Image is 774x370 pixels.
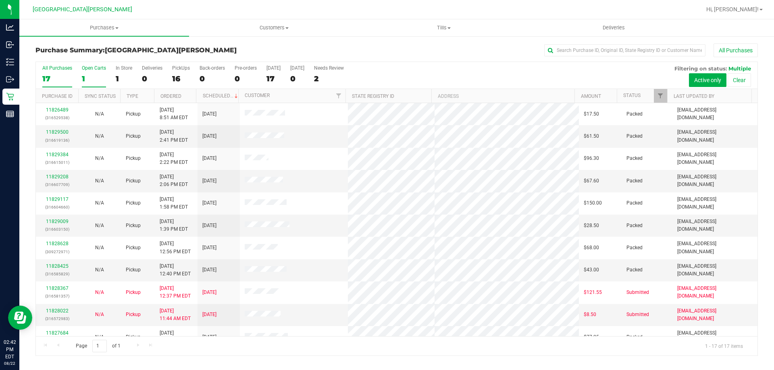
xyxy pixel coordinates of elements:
a: Filter [332,89,345,103]
div: PickUps [172,65,190,71]
button: N/A [95,177,104,185]
inline-svg: Analytics [6,23,14,31]
div: 17 [42,74,72,83]
span: Hi, [PERSON_NAME]! [706,6,759,12]
p: 02:42 PM EDT [4,339,16,360]
button: N/A [95,110,104,118]
a: 11828425 [46,263,69,269]
div: 2 [314,74,344,83]
a: Tills [359,19,528,36]
span: Submitted [626,311,649,318]
span: [DATE] 11:44 AM EDT [160,307,191,322]
div: Back-orders [200,65,225,71]
button: N/A [95,222,104,229]
span: [DATE] [202,311,216,318]
a: 11829117 [46,196,69,202]
span: [DATE] [202,132,216,140]
span: Page of 1 [69,340,127,352]
span: [EMAIL_ADDRESS][DOMAIN_NAME] [677,218,753,233]
a: 11828367 [46,285,69,291]
span: Packed [626,177,643,185]
span: [DATE] [202,110,216,118]
span: Packed [626,222,643,229]
span: [DATE] [202,289,216,296]
span: [DATE] [202,155,216,162]
span: Packed [626,110,643,118]
a: Purchase ID [42,93,73,99]
div: All Purchases [42,65,72,71]
a: 11829500 [46,129,69,135]
span: $8.50 [584,311,596,318]
a: Deliveries [529,19,699,36]
a: 11829384 [46,152,69,157]
button: N/A [95,244,104,252]
inline-svg: Reports [6,110,14,118]
span: $96.30 [584,155,599,162]
span: Submitted [626,289,649,296]
a: Amount [581,93,601,99]
span: Pickup [126,110,141,118]
button: N/A [95,266,104,274]
button: Active only [689,73,726,87]
span: [DATE] [202,177,216,185]
span: [DATE] [202,244,216,252]
span: [DATE] 11:01 AM EDT [160,329,191,345]
span: [EMAIL_ADDRESS][DOMAIN_NAME] [677,285,753,300]
a: Type [127,93,138,99]
span: Not Applicable [95,111,104,117]
span: Not Applicable [95,223,104,228]
button: N/A [95,155,104,162]
span: Pickup [126,177,141,185]
span: Not Applicable [95,289,104,295]
a: 11827684 [46,330,69,336]
div: [DATE] [290,65,304,71]
span: [EMAIL_ADDRESS][DOMAIN_NAME] [677,263,753,278]
span: [EMAIL_ADDRESS][DOMAIN_NAME] [677,329,753,345]
span: [DATE] 12:56 PM EDT [160,240,191,255]
inline-svg: Outbound [6,75,14,83]
a: Scheduled [203,93,239,99]
inline-svg: Inbound [6,41,14,49]
span: [DATE] 2:22 PM EDT [160,151,188,166]
input: Search Purchase ID, Original ID, State Registry ID or Customer Name... [544,44,705,56]
button: All Purchases [714,43,758,57]
div: 16 [172,74,190,83]
a: 11828628 [46,241,69,246]
inline-svg: Inventory [6,58,14,66]
div: Deliveries [142,65,162,71]
span: Not Applicable [95,200,104,206]
span: Pickup [126,199,141,207]
p: (316529538) [41,114,73,122]
div: 0 [290,74,304,83]
span: Not Applicable [95,178,104,184]
a: 11829009 [46,219,69,224]
p: (316585829) [41,270,73,278]
span: [EMAIL_ADDRESS][DOMAIN_NAME] [677,173,753,188]
a: Customer [245,93,270,98]
span: 1 - 17 of 17 items [699,340,749,352]
div: 1 [116,74,132,83]
span: [DATE] [202,222,216,229]
span: Pickup [126,333,141,341]
span: $77.25 [584,333,599,341]
span: [EMAIL_ADDRESS][DOMAIN_NAME] [677,151,753,166]
span: $150.00 [584,199,602,207]
button: N/A [95,132,104,140]
span: $121.55 [584,289,602,296]
span: Not Applicable [95,245,104,250]
span: [EMAIL_ADDRESS][DOMAIN_NAME] [677,307,753,322]
iframe: Resource center [8,306,32,330]
span: Purchases [19,24,189,31]
span: Packed [626,132,643,140]
div: Open Carts [82,65,106,71]
span: Not Applicable [95,133,104,139]
span: Not Applicable [95,155,104,161]
p: (316604660) [41,203,73,211]
span: [DATE] 8:51 AM EDT [160,106,188,122]
span: Packed [626,155,643,162]
span: $68.00 [584,244,599,252]
div: Pre-orders [235,65,257,71]
span: $28.50 [584,222,599,229]
span: Pickup [126,132,141,140]
a: State Registry ID [352,93,394,99]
